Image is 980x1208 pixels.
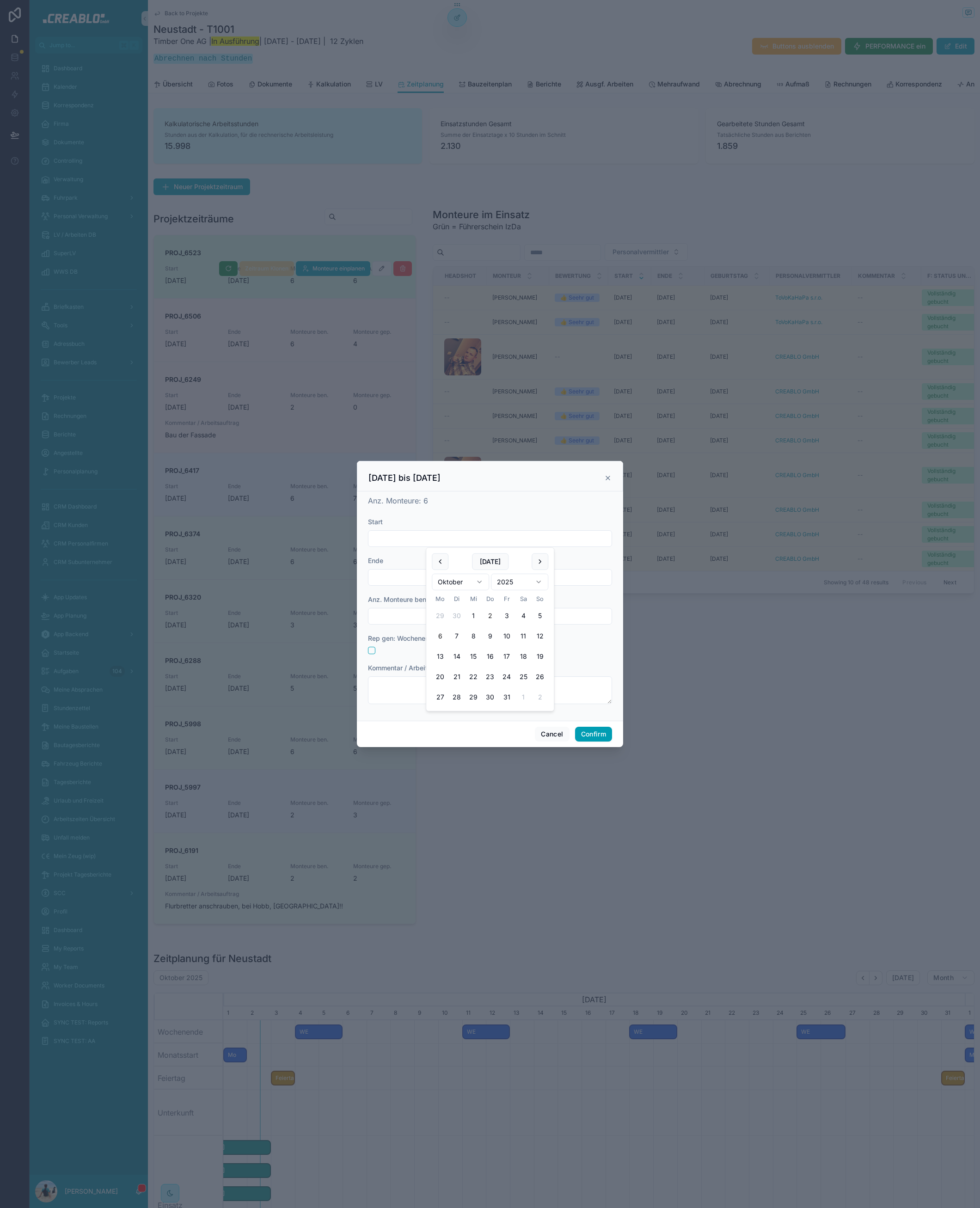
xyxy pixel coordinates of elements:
[498,594,515,604] th: Freitag
[482,689,498,705] button: Donnerstag, 30. Oktober 2025
[498,648,515,665] button: Freitag, 17. Oktober 2025
[532,689,548,705] button: Sonntag, 2. November 2025
[515,648,532,665] button: Samstag, 18. Oktober 2025
[368,634,450,642] span: Rep gen: Wochenende Frei
[482,648,498,665] button: Donnerstag, 16. Oktober 2025
[472,553,508,570] button: [DATE]
[465,628,482,644] button: Mittwoch, 8. Oktober 2025
[532,628,548,644] button: Sonntag, 12. Oktober 2025
[515,628,532,644] button: Samstag, 11. Oktober 2025
[368,664,453,672] span: Kommentar / Arbeitsauftrag
[465,648,482,665] button: Mittwoch, 15. Oktober 2025
[515,594,532,604] th: Samstag
[482,668,498,685] button: Donnerstag, 23. Oktober 2025
[575,727,612,742] button: Confirm
[448,648,465,665] button: Dienstag, 14. Oktober 2025
[532,668,548,685] button: Sonntag, 26. Oktober 2025
[448,668,465,685] button: Dienstag, 21. Oktober 2025
[532,607,548,624] button: Sonntag, 5. Oktober 2025
[482,628,498,644] button: Donnerstag, 9. Oktober 2025
[432,689,448,705] button: Montag, 27. Oktober 2025
[368,496,428,505] span: Anz. Monteure: 6
[498,607,515,624] button: Freitag, 3. Oktober 2025
[465,594,482,604] th: Mittwoch
[515,668,532,685] button: Samstag, 25. Oktober 2025
[482,594,498,604] th: Donnerstag
[448,628,465,644] button: Dienstag, 7. Oktober 2025
[448,689,465,705] button: Dienstag, 28. Oktober 2025
[498,668,515,685] button: Freitag, 24. Oktober 2025
[465,607,482,624] button: Mittwoch, 1. Oktober 2025
[465,668,482,685] button: Mittwoch, 22. Oktober 2025
[532,648,548,665] button: Sonntag, 19. Oktober 2025
[482,607,498,624] button: Today, Donnerstag, 2. Oktober 2025
[498,628,515,644] button: Freitag, 10. Oktober 2025
[515,689,532,705] button: Samstag, 1. November 2025
[368,472,441,484] h3: [DATE] bis [DATE]
[448,607,465,624] button: Dienstag, 30. September 2025
[498,689,515,705] button: Freitag, 31. Oktober 2025
[368,518,383,526] span: Start
[432,607,448,624] button: Montag, 29. September 2025
[368,557,383,564] span: Ende
[532,594,548,604] th: Sonntag
[432,668,448,685] button: Montag, 20. Oktober 2025
[432,594,448,604] th: Montag
[448,594,465,604] th: Dienstag
[515,607,532,624] button: Samstag, 4. Oktober 2025
[432,648,448,665] button: Montag, 13. Oktober 2025
[432,594,548,705] table: Oktober 2025
[432,628,448,644] button: Montag, 6. Oktober 2025
[535,727,569,742] button: Cancel
[368,595,441,603] span: Anz. Monteure benötigt
[465,689,482,705] button: Mittwoch, 29. Oktober 2025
